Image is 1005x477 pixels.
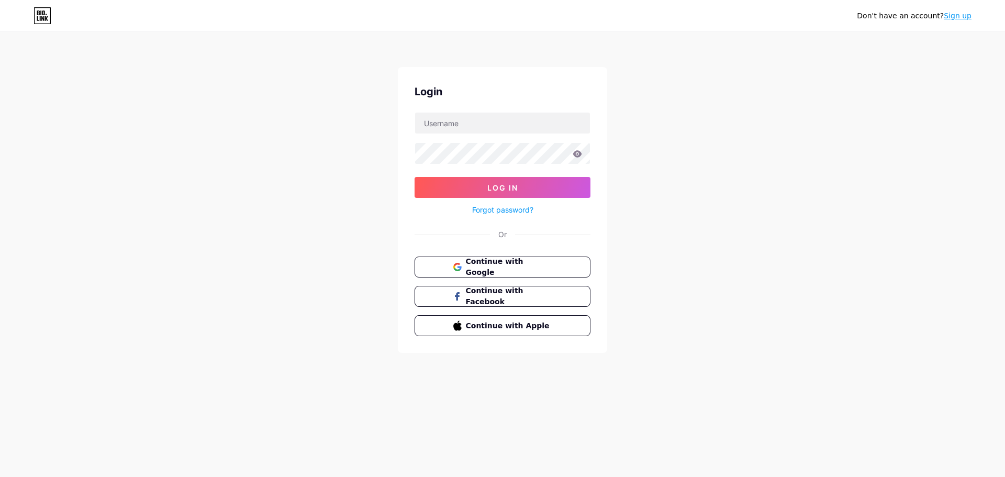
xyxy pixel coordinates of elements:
[857,10,971,21] div: Don't have an account?
[466,256,552,278] span: Continue with Google
[415,315,590,336] button: Continue with Apple
[415,286,590,307] button: Continue with Facebook
[415,84,590,99] div: Login
[498,229,507,240] div: Or
[415,113,590,134] input: Username
[487,183,518,192] span: Log In
[466,285,552,307] span: Continue with Facebook
[466,320,552,331] span: Continue with Apple
[415,257,590,278] button: Continue with Google
[415,177,590,198] button: Log In
[472,204,533,215] a: Forgot password?
[944,12,971,20] a: Sign up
